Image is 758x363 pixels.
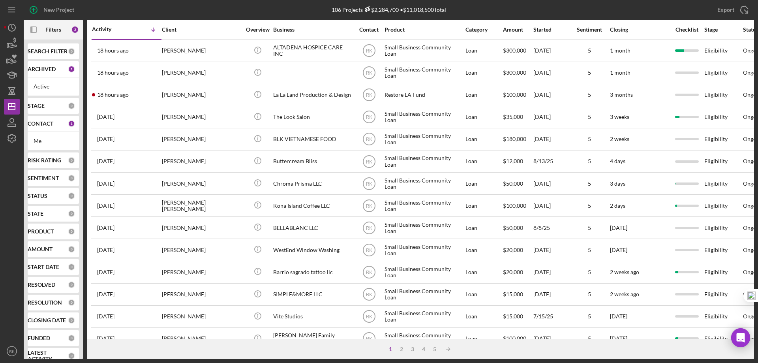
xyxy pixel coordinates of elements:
div: ALTADENA HOSPICE CARE INC [273,40,352,61]
time: 2025-09-22 21:52 [97,70,129,76]
div: 0 [68,228,75,235]
b: Filters [45,26,61,33]
div: Loan [465,239,502,260]
div: [PERSON_NAME] Family Market [273,328,352,349]
b: AMOUNT [28,246,53,252]
text: RK [366,203,372,209]
div: 0 [68,352,75,359]
div: Restore LA Fund [385,85,463,105]
div: Loan [465,328,502,349]
div: [PERSON_NAME] [162,239,241,260]
div: Category [465,26,502,33]
div: 0 [68,246,75,253]
div: Small Business Community Loan [385,40,463,61]
div: Amount [503,26,533,33]
div: WestEnd Window Washing [273,239,352,260]
div: 5 [429,346,440,352]
div: 1 [385,346,396,352]
b: CLOSING DATE [28,317,66,324]
time: 2025-07-15 14:37 [97,313,114,320]
div: 5 [570,225,609,231]
span: $300,000 [503,69,526,76]
div: 0 [68,263,75,271]
div: Eligibility [704,62,742,83]
b: STATE [28,211,43,217]
text: RK [366,225,372,231]
div: 0 [68,102,75,109]
div: Loan [465,306,502,327]
span: $50,000 [503,224,523,231]
div: New Project [43,2,74,18]
div: Vite Studios [273,306,352,327]
div: Buttercream Bliss [273,151,352,172]
div: Loan [465,107,502,128]
div: Loan [465,173,502,194]
div: Export [717,2,734,18]
b: RISK RATING [28,157,61,164]
time: 1 month [610,47,630,54]
div: The Look Salon [273,107,352,128]
span: $20,000 [503,269,523,275]
div: 8/13/25 [533,151,569,172]
div: [DATE] [533,261,569,282]
span: $12,000 [503,158,523,164]
div: 5 [570,203,609,209]
span: $100,000 [503,202,526,209]
div: 5 [570,158,609,164]
div: Small Business Community Loan [385,173,463,194]
time: 4 days [610,158,625,164]
b: FUNDED [28,335,50,341]
div: Small Business Community Loan [385,217,463,238]
b: CONTACT [28,120,53,127]
div: Chroma Prisma LLC [273,173,352,194]
button: RK [4,343,20,359]
div: Small Business Community Loan [385,284,463,305]
b: START DATE [28,264,59,270]
div: [PERSON_NAME] [162,151,241,172]
time: 2025-08-13 21:58 [97,158,114,164]
span: $20,000 [503,246,523,253]
time: [DATE] [610,335,627,342]
b: STATUS [28,193,47,199]
time: 2025-08-11 03:23 [97,203,114,209]
div: [DATE] [533,239,569,260]
div: Eligibility [704,239,742,260]
time: 2025-08-08 20:07 [97,225,114,231]
b: SENTIMENT [28,175,59,181]
div: Small Business Community Loan [385,107,463,128]
div: 5 [570,114,609,120]
div: [DATE] [533,328,569,349]
div: Eligibility [704,151,742,172]
div: 4 [418,346,429,352]
b: ARCHIVED [28,66,56,72]
text: RK [366,314,372,320]
div: [DATE] [533,85,569,105]
button: New Project [24,2,82,18]
div: [PERSON_NAME] [162,129,241,150]
time: 2025-08-12 20:46 [97,181,114,187]
div: Activity [92,26,127,32]
div: 5 [570,335,609,342]
div: 5 [570,291,609,297]
span: $180,000 [503,135,526,142]
div: 0 [68,48,75,55]
div: Eligibility [704,195,742,216]
time: 2025-07-23 19:28 [97,291,114,297]
div: 0 [68,157,75,164]
div: [PERSON_NAME] [162,261,241,282]
div: Eligibility [704,284,742,305]
div: Eligibility [704,85,742,105]
div: Eligibility [704,217,742,238]
div: [DATE] [533,107,569,128]
div: [PERSON_NAME] [162,328,241,349]
div: 5 [570,47,609,54]
div: Stage [704,26,742,33]
div: 0 [68,281,75,288]
div: [DATE] [533,40,569,61]
div: Sentiment [570,26,609,33]
div: 2 [71,26,79,34]
div: 5 [570,70,609,76]
text: RK [366,336,372,342]
div: Small Business Community Loan [385,239,463,260]
text: RK [366,48,372,54]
